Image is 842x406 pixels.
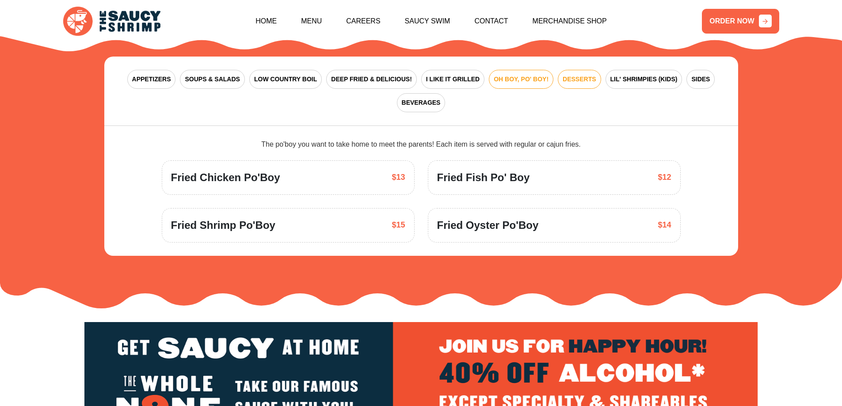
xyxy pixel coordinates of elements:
button: BEVERAGES [397,93,446,112]
span: Fried Fish Po' Boy [437,170,530,186]
img: logo [63,7,160,36]
span: $12 [658,171,671,183]
a: Merchandise Shop [533,2,607,40]
a: Menu [301,2,322,40]
span: $14 [658,219,671,231]
button: DEEP FRIED & DELICIOUS! [326,70,417,89]
span: $13 [392,171,405,183]
button: SOUPS & SALADS [180,70,244,89]
span: $15 [392,219,405,231]
button: OH BOY, PO' BOY! [489,70,553,89]
span: Fried Oyster Po'Boy [437,217,539,233]
button: LIL' SHRIMPIES (KIDS) [606,70,682,89]
button: I LIKE IT GRILLED [421,70,484,89]
span: APPETIZERS [132,75,171,84]
span: DEEP FRIED & DELICIOUS! [331,75,412,84]
span: SOUPS & SALADS [185,75,240,84]
a: Careers [346,2,380,40]
span: DESSERTS [563,75,596,84]
button: SIDES [686,70,715,89]
span: OH BOY, PO' BOY! [494,75,549,84]
a: ORDER NOW [702,9,779,34]
a: Contact [474,2,508,40]
span: Fried Chicken Po'Boy [171,170,280,186]
div: The po'boy you want to take home to meet the parents! Each item is served with regular or cajun f... [162,139,681,150]
span: Fried Shrimp Po'Boy [171,217,275,233]
span: LOW COUNTRY BOIL [254,75,317,84]
button: LOW COUNTRY BOIL [249,70,322,89]
span: SIDES [691,75,710,84]
button: APPETIZERS [127,70,176,89]
a: Saucy Swim [405,2,450,40]
span: BEVERAGES [402,98,441,107]
span: I LIKE IT GRILLED [426,75,480,84]
button: DESSERTS [558,70,601,89]
span: LIL' SHRIMPIES (KIDS) [610,75,678,84]
a: Home [255,2,277,40]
